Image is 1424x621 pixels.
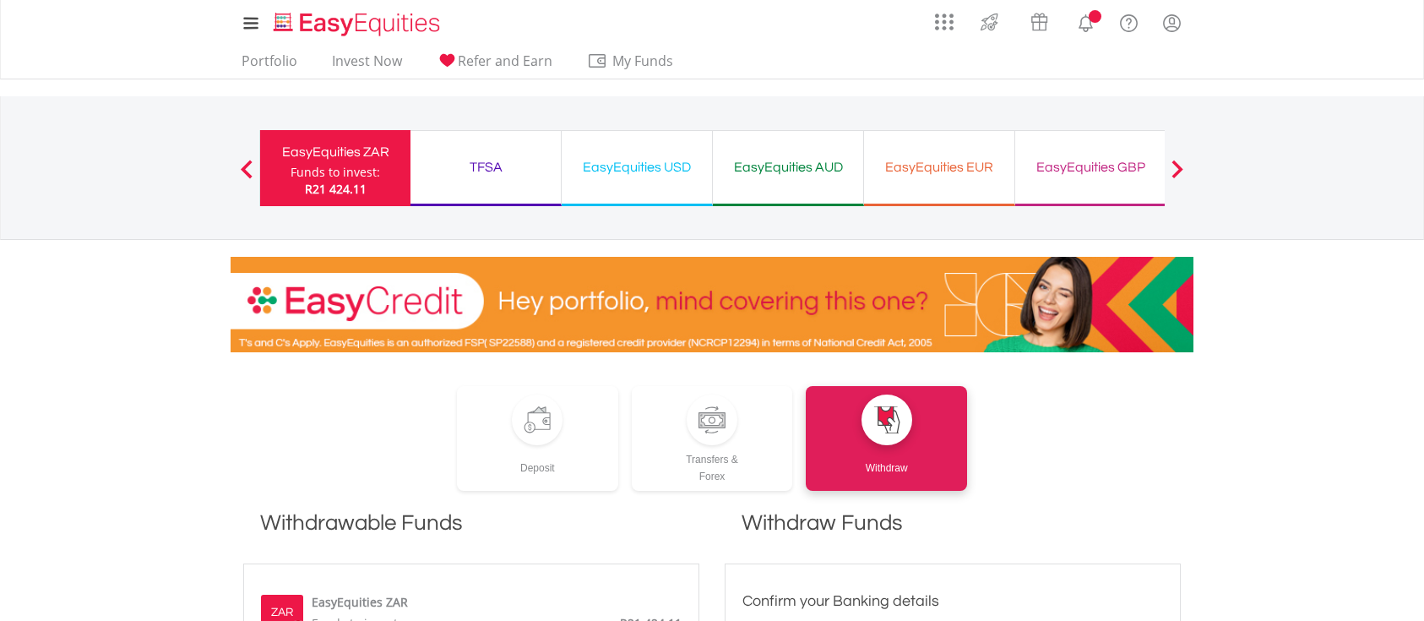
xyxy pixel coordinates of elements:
div: EasyEquities GBP [1025,155,1155,179]
div: EasyEquities ZAR [270,140,400,164]
div: Withdraw [806,445,967,477]
img: vouchers-v2.svg [1025,8,1053,35]
h1: Withdrawable Funds [243,508,699,555]
div: TFSA [421,155,551,179]
div: EasyEquities EUR [874,155,1004,179]
span: R21 424.11 [305,181,367,197]
a: AppsGrid [924,4,965,31]
h1: Withdraw Funds [725,508,1181,555]
label: EasyEquities ZAR [312,594,408,611]
a: Portfolio [235,52,304,79]
a: Withdraw [806,386,967,491]
div: Funds to invest: [291,164,380,181]
img: EasyCredit Promotion Banner [231,257,1193,352]
img: grid-menu-icon.svg [935,13,954,31]
div: EasyEquities USD [572,155,702,179]
a: Refer and Earn [430,52,559,79]
a: My Profile [1150,4,1193,41]
a: Notifications [1064,4,1107,38]
div: Transfers & Forex [632,445,793,485]
a: Vouchers [1014,4,1064,35]
label: ZAR [271,604,293,621]
img: thrive-v2.svg [976,8,1003,35]
a: FAQ's and Support [1107,4,1150,38]
button: Next [1160,168,1194,185]
span: Refer and Earn [458,52,552,70]
img: EasyEquities_Logo.png [270,10,447,38]
div: Deposit [457,445,618,477]
a: Home page [267,4,447,38]
h3: Confirm your Banking details [742,590,1163,613]
button: Previous [230,168,264,185]
a: Transfers &Forex [632,386,793,491]
a: Invest Now [325,52,409,79]
a: Deposit [457,386,618,491]
div: EasyEquities AUD [723,155,853,179]
span: My Funds [587,50,698,72]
